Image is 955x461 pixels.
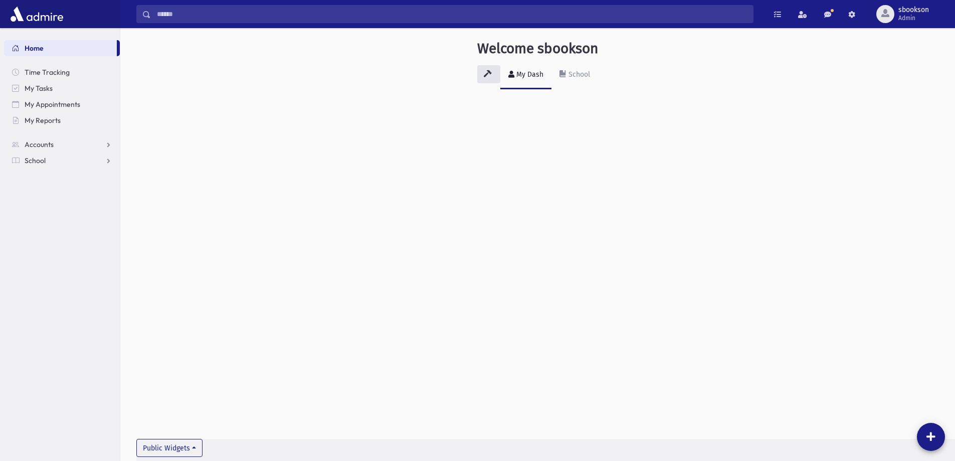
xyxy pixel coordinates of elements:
[25,44,44,53] span: Home
[566,70,590,79] div: School
[136,439,203,457] button: Public Widgets
[898,6,929,14] span: sbookson
[25,156,46,165] span: School
[8,4,66,24] img: AdmirePro
[4,112,120,128] a: My Reports
[4,152,120,169] a: School
[4,96,120,112] a: My Appointments
[25,68,70,77] span: Time Tracking
[898,14,929,22] span: Admin
[25,116,61,125] span: My Reports
[151,5,753,23] input: Search
[4,80,120,96] a: My Tasks
[25,100,80,109] span: My Appointments
[514,70,543,79] div: My Dash
[25,140,54,149] span: Accounts
[4,64,120,80] a: Time Tracking
[4,136,120,152] a: Accounts
[4,40,117,56] a: Home
[477,40,598,57] h3: Welcome sbookson
[551,61,598,89] a: School
[500,61,551,89] a: My Dash
[25,84,53,93] span: My Tasks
